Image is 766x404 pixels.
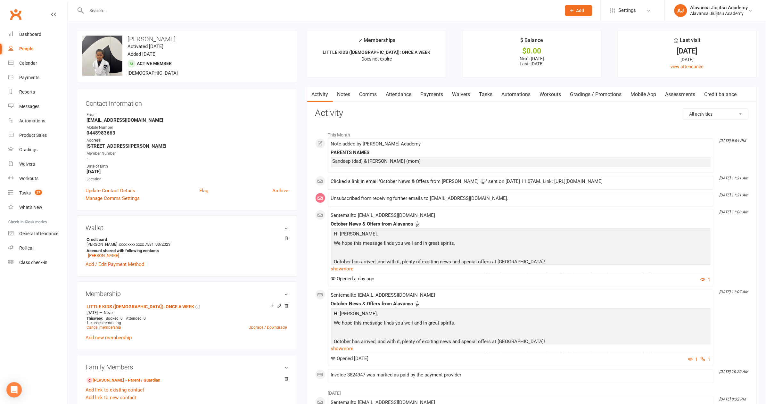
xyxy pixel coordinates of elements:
a: Gradings / Promotions [566,87,626,102]
div: week [85,316,104,321]
li: This Month [315,128,749,138]
div: [DATE] [623,48,751,54]
div: Tasks [19,190,31,195]
strong: Credit card [86,237,285,242]
div: Unsubscribed from receiving further emails to [EMAIL_ADDRESS][DOMAIN_NAME]. [331,196,711,201]
a: view attendance [671,64,704,69]
div: Memberships [358,36,395,48]
a: Attendance [382,87,416,102]
div: Member Number [86,151,289,157]
span: [DATE] [86,310,98,315]
a: Flag [199,187,208,194]
a: Reports [8,85,68,99]
span: Add [576,8,584,13]
p: Hi [PERSON_NAME], [333,230,709,239]
a: Roll call [8,241,68,255]
strong: Account shared with following contacts [86,248,285,253]
span: xxxx xxxx xxxx 7581 [119,242,154,247]
div: Gradings [19,147,37,152]
a: Automations [497,87,535,102]
p: Next: [DATE] Last: [DATE] [468,56,596,66]
button: Add [565,5,592,16]
a: Comms [355,87,382,102]
a: [PERSON_NAME] - Parent / Guardian [86,377,160,384]
h3: Activity [315,108,749,118]
a: Add new membership [86,335,132,341]
span: Settings [619,3,636,18]
div: Clicked a link in email 'October News & Offers from [PERSON_NAME] 🥋' sent on [DATE] 11:07AM. Link... [331,179,711,184]
h3: [PERSON_NAME] [82,36,292,43]
div: Email [86,112,289,118]
div: Product Sales [19,133,47,138]
a: Add / Edit Payment Method [86,260,144,268]
a: Add link to new contact [86,394,136,401]
div: Calendar [19,61,37,66]
a: Archive [273,187,289,194]
strong: [EMAIL_ADDRESS][DOMAIN_NAME] [86,117,289,123]
time: Added [DATE] [128,51,157,57]
div: Alavanca Jiujitsu Academy [690,11,748,16]
a: Cancel membership [86,325,121,330]
a: Credit balance [700,87,741,102]
time: Activated [DATE] [128,44,163,49]
div: Dashboard [19,32,41,37]
a: Class kiosk mode [8,255,68,270]
div: Automations [19,118,45,123]
p: Hi [PERSON_NAME], [333,310,709,319]
li: [PERSON_NAME] [86,236,289,259]
span: This [86,316,94,321]
span: [DEMOGRAPHIC_DATA] [128,70,178,76]
span: 27 [35,190,42,195]
div: Waivers [19,161,35,167]
strong: [STREET_ADDRESS][PERSON_NAME] [86,143,289,149]
div: Reports [19,89,35,95]
img: image1680675327.png [82,36,122,76]
a: Upgrade / Downgrade [249,325,287,330]
div: Open Intercom Messenger [6,382,22,398]
a: Product Sales [8,128,68,143]
span: Sent email to [EMAIL_ADDRESS][DOMAIN_NAME] [331,212,435,218]
div: October News & Offers from Alavanca 🥋 [331,221,711,227]
span: Booked: 0 [106,316,123,321]
i: [DATE] 11:31 AM [720,193,748,197]
div: Sandeep (dad) & [PERSON_NAME] (mom) [333,159,709,164]
div: Invoice 3824947 was marked as paid by the payment provider [331,372,711,378]
p: October has arrived, and with it, plenty of exciting news and special offers at [GEOGRAPHIC_DATA]! [333,258,709,267]
div: Location [86,176,289,182]
div: Alavanca Jiujitsu Academy [690,5,748,11]
a: Workouts [535,87,566,102]
a: show more [331,264,711,273]
div: Class check-in [19,260,47,265]
a: Automations [8,114,68,128]
a: Waivers [448,87,475,102]
h3: Family Members [86,364,289,371]
span: 03/2023 [155,242,170,247]
div: Payments [19,75,39,80]
a: Notes [333,87,355,102]
a: Payments [8,70,68,85]
div: People [19,46,34,51]
a: LITTLE KIDS ([DEMOGRAPHIC_DATA]): ONCE A WEEK [86,304,194,309]
div: Address [86,137,289,144]
span: Never [104,310,114,315]
a: Gradings [8,143,68,157]
div: Last visit [674,36,701,48]
p: October has arrived, and with it, plenty of exciting news and special offers at [GEOGRAPHIC_DATA]! [333,338,709,347]
strong: LITTLE KIDS ([DEMOGRAPHIC_DATA]): ONCE A WEEK [323,50,430,55]
a: Manage Comms Settings [86,194,140,202]
strong: 0448983663 [86,130,289,136]
i: [DATE] 11:08 AM [720,210,748,214]
div: PARENTS NAMES [331,150,711,155]
span: Sent email to [EMAIL_ADDRESS][DOMAIN_NAME] [331,292,435,298]
a: Add link to existing contact [86,386,144,394]
strong: - [86,156,289,162]
div: Roll call [19,245,34,251]
div: What's New [19,205,42,210]
div: $ Balance [521,36,543,48]
a: What's New [8,200,68,215]
a: Workouts [8,171,68,186]
button: 1 [701,356,711,363]
a: Mobile App [626,87,661,102]
h3: Membership [86,290,289,297]
div: $0.00 [468,48,596,54]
